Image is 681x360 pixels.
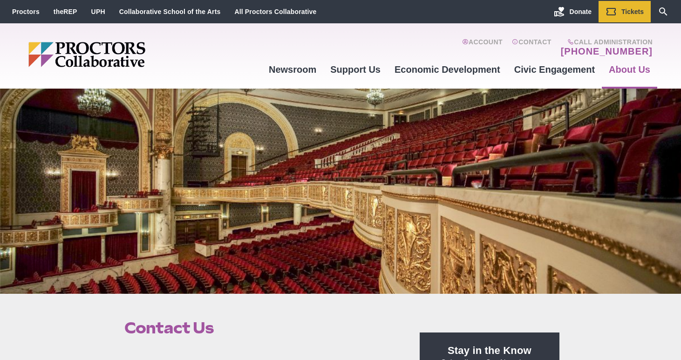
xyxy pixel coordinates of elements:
a: Support Us [323,57,388,82]
a: Collaborative School of the Arts [119,8,221,15]
a: All Proctors Collaborative [234,8,316,15]
a: Newsroom [262,57,323,82]
span: Donate [570,8,592,15]
img: Proctors logo [28,42,217,67]
span: Call Administration [558,38,653,46]
a: Account [462,38,503,57]
a: Search [651,1,676,22]
a: theREP [54,8,77,15]
a: Proctors [12,8,40,15]
a: UPH [91,8,105,15]
a: Tickets [599,1,651,22]
a: Civic Engagement [507,57,602,82]
span: Tickets [621,8,644,15]
a: Contact [512,38,552,57]
a: Economic Development [388,57,507,82]
a: [PHONE_NUMBER] [561,46,653,57]
strong: Stay in the Know [448,345,531,356]
h1: Contact Us [124,319,398,337]
a: Donate [547,1,599,22]
a: About Us [602,57,657,82]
